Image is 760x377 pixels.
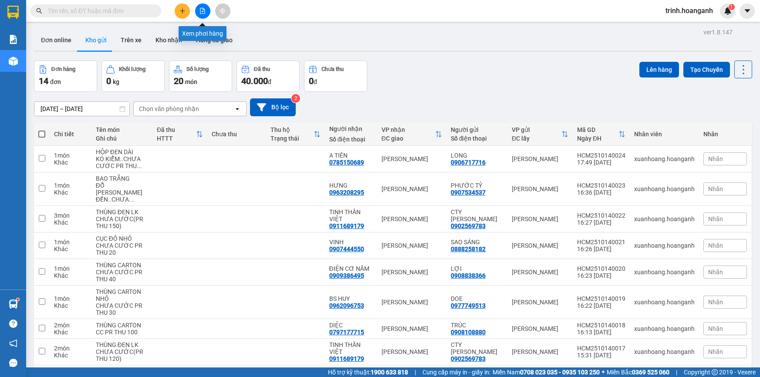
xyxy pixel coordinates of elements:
div: HCM2510140023 [577,182,625,189]
div: 16:27 [DATE] [577,219,625,226]
div: 0908108880 [451,329,486,336]
span: đ [268,78,271,85]
div: 3 món [54,212,87,219]
span: Hỗ trợ kỹ thuật: [328,367,408,377]
div: 1 món [54,265,87,272]
div: HTTT [157,135,196,142]
div: 16:22 [DATE] [577,302,625,309]
div: HCM2510140021 [577,239,625,246]
div: Người gửi [451,126,503,133]
div: 0911689179 [329,222,364,229]
div: [PERSON_NAME] [512,299,568,306]
div: BS HUY [329,295,373,302]
img: warehouse-icon [9,57,18,66]
img: warehouse-icon [9,300,18,309]
div: [PERSON_NAME] [512,155,568,162]
div: 15:31 [DATE] [577,352,625,359]
span: | [676,367,677,377]
div: [PERSON_NAME] [512,215,568,222]
div: xuanhoang.hoanganh [634,269,695,276]
span: Nhãn [708,325,723,332]
div: xuanhoang.hoanganh [634,155,695,162]
div: 0909386495 [329,272,364,279]
div: TINH THẦN VIỆT [329,209,373,222]
div: HCM2510140022 [577,212,625,219]
div: 16:26 [DATE] [577,246,625,252]
div: xuanhoang.hoanganh [634,325,695,332]
div: Số điện thoại [329,136,373,143]
div: Khác [54,272,87,279]
div: THÙNG ĐEN LK [96,341,148,348]
div: SAO SÁNG [451,239,503,246]
div: 0902569783 [451,355,486,362]
span: Cung cấp máy in - giấy in: [422,367,490,377]
div: [PERSON_NAME] [382,242,442,249]
strong: 1900 633 818 [371,369,408,376]
div: Thu hộ [270,126,314,133]
div: Đã thu [254,66,270,72]
div: KO KIỂM..CHƯA CƯỚC PR THU 30 [96,155,148,169]
div: Khác [54,246,87,252]
div: Khối lượng [119,66,145,72]
button: Kho gửi [78,30,114,50]
div: 16:23 [DATE] [577,272,625,279]
span: Miền Bắc [607,367,669,377]
div: 0902569783 [451,222,486,229]
th: Toggle SortBy [266,123,325,146]
button: aim [215,3,230,19]
div: CHƯA CƯỚC(PR THU 150) [96,215,148,229]
div: [PERSON_NAME] [512,242,568,249]
div: 0797177715 [329,329,364,336]
div: Chưa thu [212,131,262,138]
div: 16:13 [DATE] [577,329,625,336]
th: Toggle SortBy [377,123,446,146]
div: Đơn hàng [51,66,75,72]
span: plus [179,8,186,14]
span: ⚪️ [602,370,605,374]
div: ver 1.8.147 [703,27,733,37]
div: BAO TRẮNG [96,175,148,182]
div: 0977749513 [451,302,486,309]
div: Chọn văn phòng nhận [139,104,199,113]
div: Nhãn [703,131,747,138]
div: 2 món [54,345,87,352]
div: Khác [54,352,87,359]
div: Ghi chú [96,135,148,142]
span: 0 [106,76,111,86]
div: Đã thu [157,126,196,133]
div: [PERSON_NAME] [382,155,442,162]
div: Nhân viên [634,131,695,138]
img: solution-icon [9,35,18,44]
span: aim [220,8,226,14]
div: 1 món [54,152,87,159]
span: 14 [39,76,48,86]
div: HƯNG [329,182,373,189]
div: A TIÊN [329,152,373,159]
div: CHƯA CƯỚC PR THU 40 [96,269,148,283]
div: 0906717716 [451,159,486,166]
div: 0888258182 [451,246,486,252]
button: plus [175,3,190,19]
div: VINH [329,239,373,246]
span: Miền Nam [493,367,600,377]
div: Ngày ĐH [577,135,618,142]
div: CTY LÊ HUY [451,341,503,355]
span: caret-down [743,7,751,15]
div: CHƯA CƯỚC(PR THU 120) [96,348,148,362]
div: ĐC lấy [512,135,561,142]
div: LONG [451,152,503,159]
span: ... [129,196,134,203]
span: copyright [712,369,718,375]
div: CỤC ĐỎ NHỎ [96,235,148,242]
span: Nhãn [708,269,723,276]
sup: 2 [291,94,300,103]
span: 1 [730,4,733,10]
div: Trạng thái [270,135,314,142]
span: question-circle [9,320,17,328]
button: file-add [195,3,210,19]
div: CHƯA CƯỚC PR THU 20 [96,242,148,256]
span: Nhãn [708,155,723,162]
div: Khác [54,189,87,196]
button: Hàng đã giao [189,30,240,50]
div: THÙNG CARTON [96,262,148,269]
